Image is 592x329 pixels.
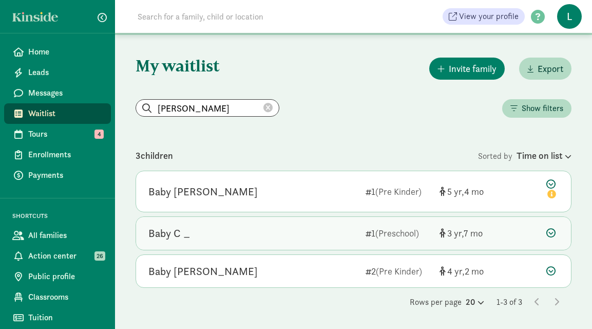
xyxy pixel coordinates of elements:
[517,149,571,162] div: Time on list
[28,270,103,283] span: Public profile
[502,99,571,118] button: Show filters
[459,10,519,23] span: View your profile
[376,265,422,277] span: (Pre Kinder)
[28,312,103,324] span: Tuition
[136,56,259,76] h1: My waitlist
[28,107,103,120] span: Waitlist
[375,186,422,197] span: (Pre Kinder)
[366,226,431,240] div: 1
[4,42,111,62] a: Home
[136,149,478,162] div: 3 children
[522,102,563,115] span: Show filters
[519,58,571,80] button: Export
[464,186,484,197] span: 4
[464,227,483,239] span: 7
[557,4,582,29] span: L
[449,62,496,76] span: Invite family
[478,149,571,162] div: Sorted by
[28,250,103,262] span: Action center
[148,225,190,242] div: Baby C _
[429,58,505,80] button: Invite family
[131,6,419,27] input: Search for a family, child or location
[443,8,525,25] a: View your profile
[466,296,484,308] div: 20
[4,307,111,328] a: Tuition
[366,264,431,278] div: 2
[4,165,111,186] a: Payments
[28,128,103,140] span: Tours
[465,265,484,277] span: 2
[28,46,103,58] span: Home
[4,144,111,165] a: Enrollments
[440,185,489,198] div: [object Object]
[541,280,592,329] iframe: Chat Widget
[4,62,111,83] a: Leads
[28,229,103,242] span: All families
[28,87,103,99] span: Messages
[148,263,258,280] div: Baby Sanders
[538,62,563,76] span: Export
[375,227,419,239] span: (Preschool)
[447,265,465,277] span: 4
[4,83,111,103] a: Messages
[366,185,431,198] div: 1
[4,287,111,307] a: Classrooms
[4,103,111,124] a: Waitlist
[136,296,571,308] div: Rows per page 1-3 of 3
[4,225,111,246] a: All families
[4,124,111,144] a: Tours 4
[28,149,103,161] span: Enrollments
[28,66,103,79] span: Leads
[28,291,103,303] span: Classrooms
[94,130,104,139] span: 4
[94,251,105,261] span: 26
[440,226,489,240] div: [object Object]
[4,266,111,287] a: Public profile
[4,246,111,266] a: Action center 26
[28,169,103,181] span: Payments
[136,100,279,116] input: Search list...
[447,227,464,239] span: 3
[447,186,464,197] span: 5
[440,264,489,278] div: [object Object]
[148,184,258,200] div: Baby Sanders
